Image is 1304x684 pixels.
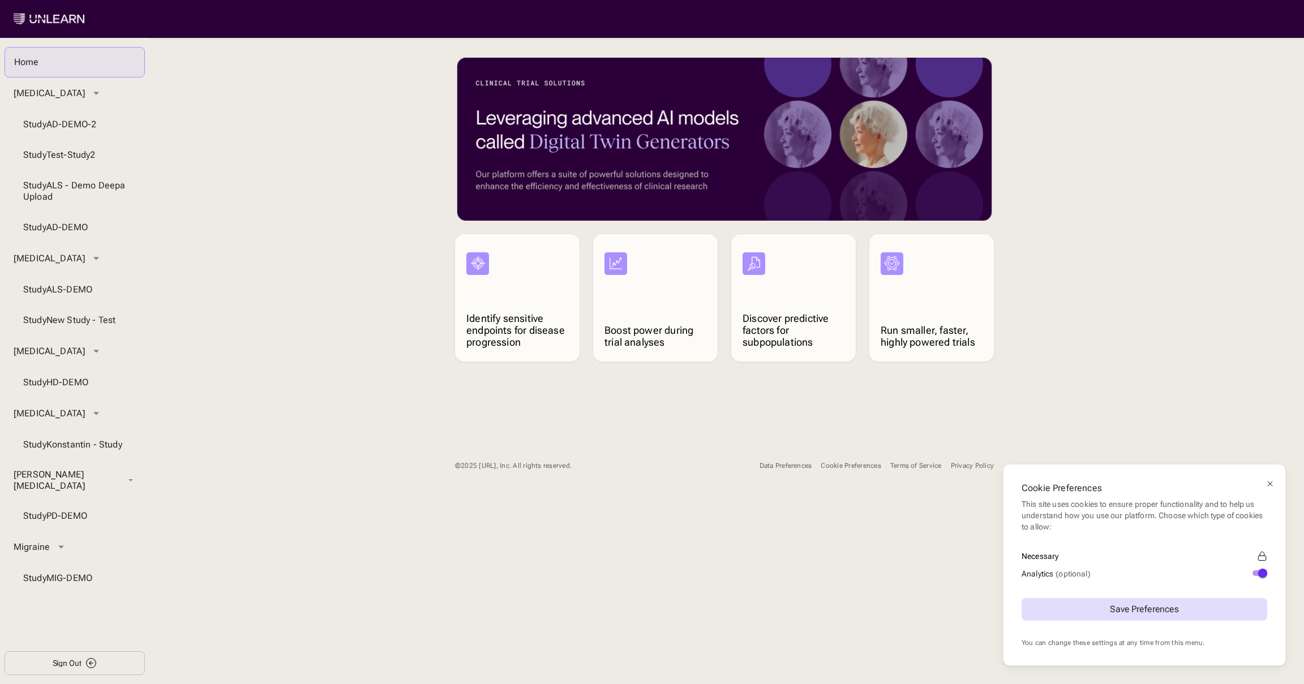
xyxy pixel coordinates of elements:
[1022,598,1267,621] button: Save Preferences
[1022,550,1058,562] div: Necessary
[1110,605,1178,614] div: Save Preferences
[1022,483,1267,494] div: Cookie Preferences
[1022,568,1091,579] div: Analytics
[1056,568,1090,579] div: (optional)
[1022,498,1267,532] div: This site uses cookies to ensure proper functionality and to help us understand how you use our p...
[1022,639,1267,647] div: You can change these settings at any time from this menu.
